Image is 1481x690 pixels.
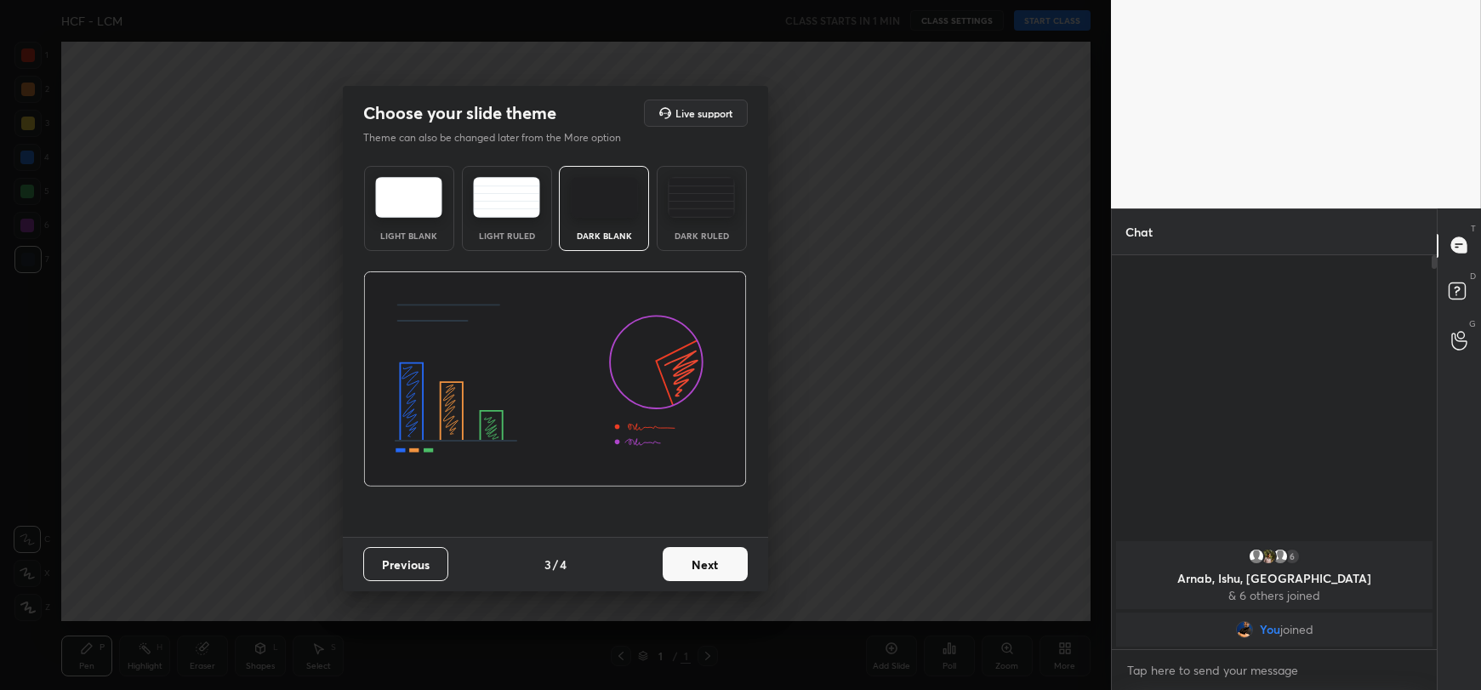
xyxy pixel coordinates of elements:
p: G [1469,317,1476,330]
h2: Choose your slide theme [363,102,556,124]
img: default.png [1272,548,1289,565]
button: Next [663,547,748,581]
img: lightTheme.e5ed3b09.svg [375,177,442,218]
p: Theme can also be changed later from the More option [363,130,639,145]
img: default.png [1248,548,1265,565]
p: T [1471,222,1476,235]
img: darkThemeBanner.d06ce4a2.svg [363,271,747,488]
img: lightRuledTheme.5fabf969.svg [473,177,540,218]
h5: Live support [675,108,732,118]
div: Light Blank [375,231,443,240]
span: You [1259,623,1279,636]
img: 0cd7ea8a38034c7b975de2fe60083c7a.78234287_3 [1260,548,1277,565]
img: 6aa3843a5e0b4d6483408a2c5df8531d.png [1235,621,1252,638]
button: Previous [363,547,448,581]
img: darkRuledTheme.de295e13.svg [668,177,735,218]
p: D [1470,270,1476,282]
div: 6 [1284,548,1301,565]
p: & 6 others joined [1126,589,1422,602]
div: Light Ruled [473,231,541,240]
h4: 3 [544,556,551,573]
p: Arnab, Ishu, [GEOGRAPHIC_DATA] [1126,572,1422,585]
h4: / [553,556,558,573]
p: Chat [1112,209,1166,254]
h4: 4 [560,556,567,573]
div: Dark Blank [570,231,638,240]
span: joined [1279,623,1313,636]
img: darkTheme.f0cc69e5.svg [571,177,638,218]
div: Dark Ruled [668,231,736,240]
div: grid [1112,538,1437,650]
